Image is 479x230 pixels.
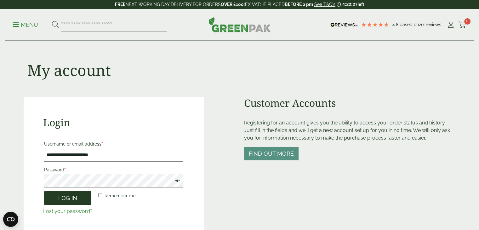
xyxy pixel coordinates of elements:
[392,22,400,27] span: 4.8
[244,97,455,109] h2: Customer Accounts
[459,20,466,30] a: 0
[244,119,455,142] p: Registering for an account gives you the ability to access your order status and history. Just fi...
[44,165,184,174] label: Password
[314,2,335,7] a: See T&C's
[330,23,358,27] img: REVIEWS.io
[44,140,184,148] label: Username or email address
[13,21,38,29] p: Menu
[459,22,466,28] i: Cart
[98,193,102,197] input: Remember me
[27,61,111,79] h1: My account
[426,22,441,27] span: reviews
[400,22,419,27] span: Based on
[208,17,271,32] img: GreenPak Supplies
[244,151,299,157] a: Find out more
[464,18,470,25] span: 0
[43,208,93,214] a: Lost your password?
[221,2,244,7] strong: OVER £100
[105,193,135,198] span: Remember me
[342,2,357,7] span: 4:22:27
[285,2,313,7] strong: BEFORE 2 pm
[3,212,18,227] button: Open CMP widget
[115,2,125,7] strong: FREE
[447,22,455,28] i: My Account
[44,191,91,205] button: Log in
[361,22,389,27] div: 4.79 Stars
[419,22,426,27] span: 201
[13,21,38,27] a: Menu
[244,147,299,160] button: Find out more
[43,117,185,129] h2: Login
[357,2,364,7] span: left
